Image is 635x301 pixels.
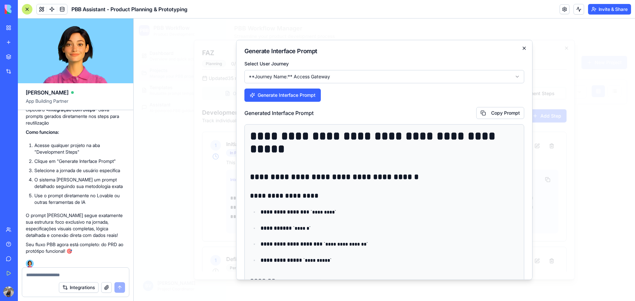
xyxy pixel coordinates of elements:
[34,192,125,206] li: Use o prompt diretamente no Lovable ou outras ferramentas de IA
[26,260,34,268] img: Ella_00000_wcx2te.png
[343,88,391,100] button: Copy Prompt
[26,98,125,110] span: App Building Partner
[111,29,391,35] h2: Generate Interface Prompt
[71,5,188,13] span: PBB Assistant - Product Planning & Prototyping
[26,129,59,135] strong: Como funciona:
[3,286,14,297] img: ACg8ocJS-9hGdOMT5TvBAAAZTVLCPRTcf9IhvAis1Mnt2d6yCdZYbHaQ=s96-c
[34,167,125,174] li: Selecione a jornada de usuário específica
[26,89,68,96] span: [PERSON_NAME]
[111,90,180,98] h3: Generated Interface Prompt
[111,42,155,48] label: Select User Journey
[34,158,125,165] li: Clique em "Generate Interface Prompt"
[59,282,99,293] button: Integrations
[26,241,125,254] p: Seu fluxo PBB agora está completo: do PRD ao protótipo funcional! 🎯
[34,142,125,155] li: Acesse qualquer projeto na aba "Development Steps"
[588,4,631,15] button: Invite & Share
[34,176,125,190] li: O sistema [PERSON_NAME] um prompt detalhado seguindo sua metodologia exata
[111,70,187,83] button: Generate Interface Prompt
[5,5,46,14] img: logo
[26,212,125,239] p: O prompt [PERSON_NAME] segue exatamente sua estrutura: foco exclusivo na jornada, especificações ...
